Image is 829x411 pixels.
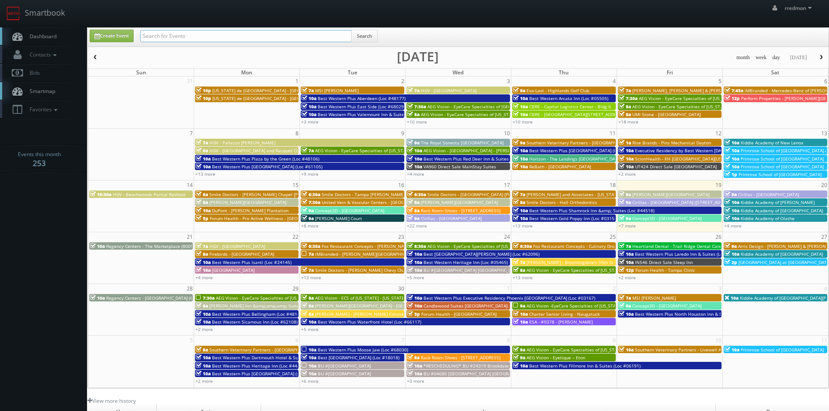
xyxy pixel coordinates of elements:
span: Concept3D - [GEOGRAPHIC_DATA] [632,215,701,221]
span: Charter Senior Living - Naugatuck [529,311,600,317]
span: 8a [407,354,420,361]
span: 9 [400,129,405,138]
span: Best Western Plus Isanti (Loc #24145) [212,259,292,265]
span: Fox Restaurant Concepts - Culinary Dropout - [GEOGRAPHIC_DATA] [533,243,671,249]
span: 10a [513,207,528,214]
span: 9a [619,303,631,309]
span: Primrose School of [GEOGRAPHIC_DATA] [741,164,824,170]
span: 8a [196,199,208,205]
span: 9a [513,303,525,309]
span: UT424 Direct Sale [GEOGRAPHIC_DATA] [635,164,717,170]
span: Smartmap [25,87,55,95]
span: 10a [725,295,738,301]
span: 10a [302,95,316,101]
span: rredmon [785,4,814,12]
span: Forum Health - Tampa Clinic [635,267,695,273]
span: 8a [196,251,208,257]
span: Best Western Plus East Side (Loc #68029) [318,104,405,110]
span: 8a [619,191,631,197]
span: 10a [513,215,528,221]
span: 9a [725,243,737,249]
a: +10 more [513,119,533,125]
h2: [DATE] [397,52,439,61]
span: 10a [725,199,739,205]
span: AEG Vision - Eyetique – Eton [527,354,585,361]
span: 3 [506,77,511,86]
span: Primrose School of [GEOGRAPHIC_DATA] [738,171,822,177]
span: AEG Vision - EyeCare Specialties of [US_STATE] – Southwest Orlando Eye Care [216,295,378,301]
span: 6:30a [302,243,320,249]
span: Candlewood Suites [GEOGRAPHIC_DATA] [GEOGRAPHIC_DATA] [423,303,551,309]
span: 6a [196,191,208,197]
span: HGV - Beachwoods Partial Reshoot [113,191,186,197]
a: View more history [87,397,136,404]
span: 8a [619,104,631,110]
span: Firebirds - [GEOGRAPHIC_DATA] [209,251,274,257]
span: 2 [400,77,405,86]
a: +2 more [618,274,636,281]
span: Primrose School of [GEOGRAPHIC_DATA] [741,347,824,353]
span: 8a [513,199,525,205]
span: AEG Vision - EyeCare Specialties of [US_STATE] – Drs. [PERSON_NAME] and [PERSON_NAME]-Ost and Ass... [527,267,783,273]
span: Kiddie Academy of [GEOGRAPHIC_DATA] [741,207,823,214]
span: 7a [302,147,314,154]
span: 10a [619,156,634,162]
img: smartbook-logo.png [7,7,20,20]
span: Sun [136,69,146,76]
a: +6 more [301,378,319,384]
span: 10a [725,215,739,221]
span: Concept3D - [GEOGRAPHIC_DATA] [632,303,701,309]
span: 10a [90,243,105,249]
a: +5 more [301,326,319,332]
span: 9a [513,87,525,94]
span: Best Western Plus Plaza by the Green (Loc #48106) [212,156,319,162]
span: 2p [725,259,737,265]
span: 5 [718,77,722,86]
span: 10a [725,251,739,257]
span: 10a [407,147,422,154]
span: Best Western Plus Waterfront Hotel (Loc #66117) [318,319,421,325]
span: Executive Residency by Best Western [DATE] (Loc #44764) [635,147,756,154]
span: BU #04680 [GEOGRAPHIC_DATA] [GEOGRAPHIC_DATA] [423,371,535,377]
span: 10a [619,251,634,257]
span: 9a [407,140,420,146]
span: Regency Centers - The Marketplace (80099) [106,243,197,249]
span: 9a [513,354,525,361]
span: Best Western Plus [GEOGRAPHIC_DATA] (Loc #61105) [212,164,322,170]
span: Best Western Arcata Inn (Loc #05505) [529,95,608,101]
span: Southern Veterinary Partners - Livewell Animal Urgent Care of [GEOGRAPHIC_DATA] [635,347,809,353]
span: Dashboard [25,33,57,40]
span: HGV - [GEOGRAPHIC_DATA] [209,243,265,249]
span: [PERSON_NAME][GEOGRAPHIC_DATA] [632,191,709,197]
span: Forum Health - Pro Active Wellness - [GEOGRAPHIC_DATA] [210,215,330,221]
span: [PERSON_NAME] - [PERSON_NAME] Columbus Circle [315,311,423,317]
span: 7a [302,87,314,94]
span: 9a [619,199,631,205]
span: Horizon - The Landings [GEOGRAPHIC_DATA] [529,156,621,162]
span: AEG Vision - EyeCare Specialties of [US_STATE] – [PERSON_NAME] Vision [639,95,789,101]
span: 10a [407,267,422,273]
span: 10a [619,347,634,353]
span: 10a [302,363,316,369]
a: +13 more [513,274,533,281]
span: Smile Doctors - Tampa [PERSON_NAME] [PERSON_NAME] Orthodontics [322,191,469,197]
span: 10a [407,363,422,369]
span: 9a [407,215,420,221]
span: [PERSON_NAME] Court [315,215,362,221]
span: 10a [407,251,422,257]
span: 6:30a [407,191,426,197]
span: 10a [196,164,211,170]
span: HGV - [GEOGRAPHIC_DATA] [421,87,477,94]
span: [PERSON_NAME][GEOGRAPHIC_DATA] - [GEOGRAPHIC_DATA] [315,303,439,309]
span: 10a [407,371,422,377]
span: Smile Doctors - [PERSON_NAME] Chapel [PERSON_NAME] Orthodontic [209,191,355,197]
span: Best Western Plus Aberdeen (Loc #48177) [318,95,406,101]
span: 7a [513,191,525,197]
button: [DATE] [787,52,810,63]
span: 8a [407,199,420,205]
span: CBRE - Capital Logistics Center - Bldg 6 [529,104,611,110]
span: AEG Vision - [GEOGRAPHIC_DATA] - [PERSON_NAME][GEOGRAPHIC_DATA] [423,147,573,154]
span: Mon [241,69,252,76]
span: Best Western Plus [GEOGRAPHIC_DATA] (shoot 1 of 2) (Loc #15116) [212,371,351,377]
span: 10a [196,156,211,162]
